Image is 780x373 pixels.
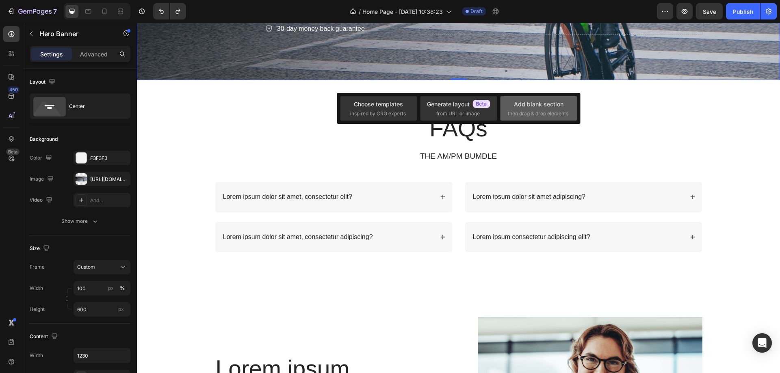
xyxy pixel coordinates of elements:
label: Width [30,285,43,292]
div: Show more [61,217,99,225]
div: F3F3F3 [90,155,128,162]
div: Add blank section [514,100,563,108]
div: Undo/Redo [153,3,186,19]
div: Background [30,136,58,143]
div: Image [30,174,55,185]
div: Add... [90,197,128,204]
input: Auto [74,348,130,363]
p: Lorem ipsum dolor sit amet adipiscing? [336,170,448,179]
div: Color [30,153,54,164]
p: Lorem ipsum consectetur adipiscing elit? [336,210,453,219]
div: Open Intercom Messenger [752,333,772,353]
div: Generate layout [427,100,490,108]
div: Beta [6,149,19,155]
span: inspired by CRO experts [350,110,406,117]
iframe: Design area [137,23,780,373]
div: Center [69,97,119,116]
p: 7 [53,6,57,16]
div: Choose templates [354,100,403,108]
label: Height [30,306,45,313]
div: px [108,285,114,292]
div: Size [30,243,51,254]
span: then drag & drop elements [508,110,568,117]
p: Hero Banner [39,29,108,39]
label: Frame [30,263,45,271]
span: / [359,7,361,16]
span: Save [703,8,716,15]
span: Draft [470,8,483,15]
div: Layout [30,77,57,88]
button: px [117,283,127,293]
p: Settings [40,50,63,58]
input: px [74,302,130,317]
input: px% [74,281,130,295]
button: 7 [3,3,61,19]
p: Advanced [80,50,108,58]
button: Show more [30,214,130,229]
button: % [106,283,116,293]
span: px [118,306,124,312]
div: [URL][DOMAIN_NAME] [90,176,128,183]
span: from URL or image [436,110,480,117]
div: % [120,285,125,292]
div: Publish [733,7,753,16]
div: Width [30,352,43,359]
div: Content [30,331,59,342]
span: Custom [77,263,95,271]
div: 450 [8,86,19,93]
button: Publish [726,3,760,19]
div: Video [30,195,54,206]
h2: Lorem ipsum [78,332,316,360]
button: Save [696,3,723,19]
button: Custom [74,260,130,274]
span: Home Page - [DATE] 10:38:23 [362,7,443,16]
